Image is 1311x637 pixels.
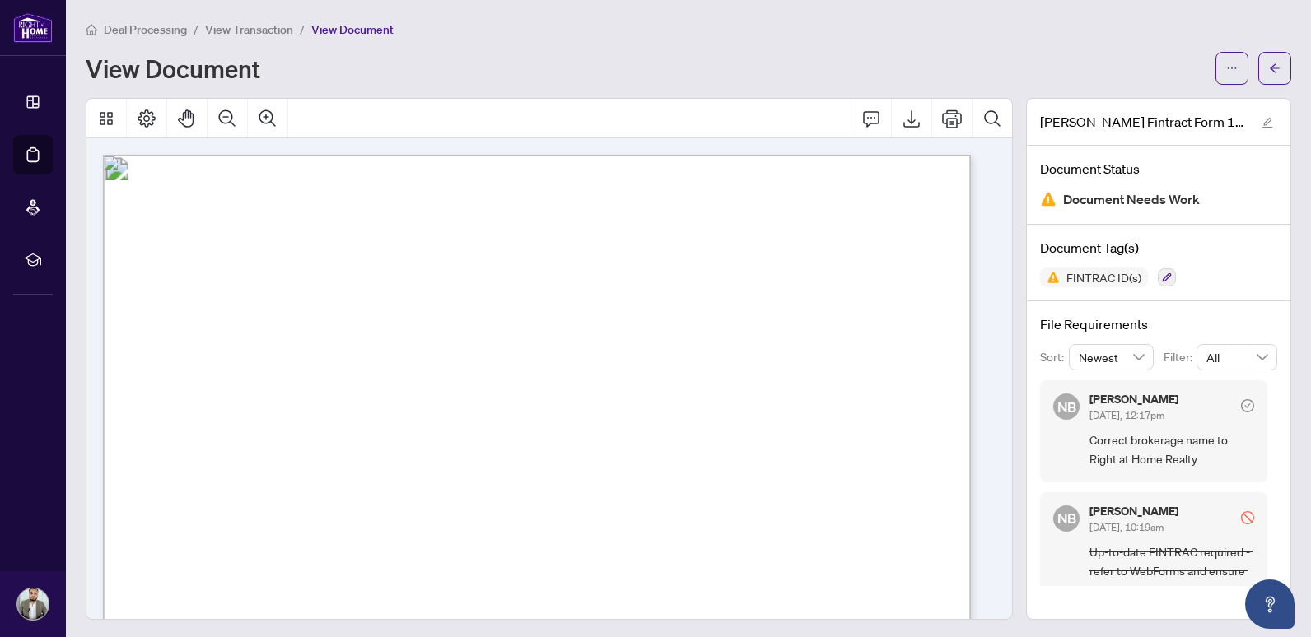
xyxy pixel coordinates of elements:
h4: Document Status [1040,159,1277,179]
h5: [PERSON_NAME] [1089,393,1178,405]
h4: File Requirements [1040,314,1277,334]
span: check-circle [1241,399,1254,412]
span: [DATE], 10:19am [1089,521,1164,533]
span: Document Needs Work [1063,188,1200,211]
img: Document Status [1040,191,1057,207]
button: Open asap [1245,579,1295,629]
span: Correct brokerage name to Right at Home Realty [1089,430,1254,469]
span: edit [1262,117,1273,128]
span: Newest [1079,345,1145,370]
span: stop [1241,511,1254,524]
span: [DATE], 12:17pm [1089,409,1164,421]
span: View Transaction [205,22,293,37]
span: FINTRAC ID(s) [1060,272,1148,283]
span: NB [1057,507,1076,529]
h5: [PERSON_NAME] [1089,505,1178,517]
li: / [300,20,305,39]
img: Status Icon [1040,267,1060,287]
h4: Document Tag(s) [1040,238,1277,258]
span: View Document [311,22,394,37]
span: home [86,24,97,35]
p: Filter: [1164,348,1197,366]
span: ellipsis [1226,63,1238,74]
span: Deal Processing [104,22,187,37]
h1: View Document [86,55,260,81]
span: Up-to-date FINTRAC required - refer to WebForms and ensure brokerage name shows Right at Home Realty [1089,542,1254,620]
span: All [1206,345,1267,370]
p: Sort: [1040,348,1069,366]
li: / [194,20,198,39]
span: NB [1057,395,1076,417]
span: [PERSON_NAME] Fintract Form 1.pdf [1040,112,1246,132]
img: logo [13,12,53,43]
span: arrow-left [1269,63,1281,74]
img: Profile Icon [17,588,49,620]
